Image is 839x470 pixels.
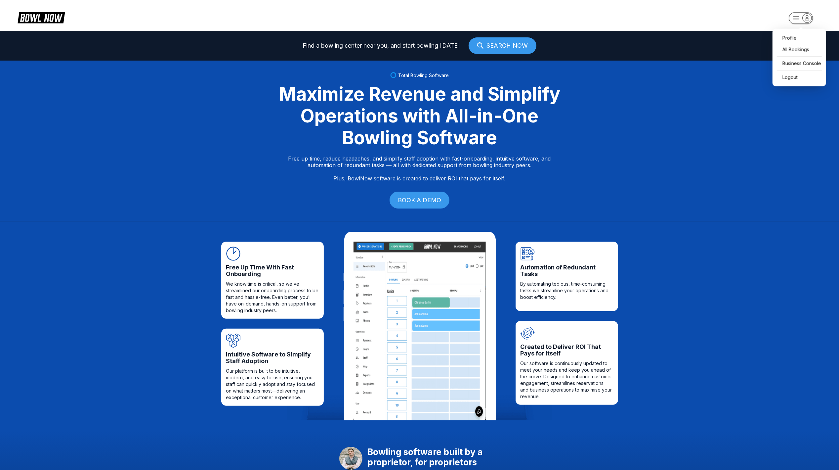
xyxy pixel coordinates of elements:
[776,58,823,69] a: Business Console
[776,32,823,44] a: Profile
[288,155,551,182] p: Free up time, reduce headaches, and simplify staff adoption with fast-onboarding, intuitive softw...
[521,264,613,277] span: Automation of Redundant Tasks
[398,72,449,78] span: Total Bowling Software
[521,281,613,301] span: By automating tedious, time-consuming tasks we streamline your operations and boost efficiency.
[354,242,486,420] img: Content image
[521,344,613,357] span: Created to Deliver ROI That Pays for Itself
[226,281,319,314] span: We know time is critical, so we’ve streamlined our onboarding process to be fast and hassle-free....
[226,351,319,364] span: Intuitive Software to Simplify Staff Adoption
[390,192,449,209] a: BOOK A DEMO
[776,71,799,83] button: Logout
[271,83,568,149] div: Maximize Revenue and Simplify Operations with All-in-One Bowling Software
[303,42,460,49] span: Find a bowling center near you, and start bowling [DATE]
[521,360,613,400] span: Our software is continuously updated to meet your needs and keep you ahead of the curve. Designed...
[776,44,823,55] a: All Bookings
[344,232,496,420] img: iPad frame
[226,264,319,277] span: Free Up Time With Fast Onboarding
[367,447,500,470] span: Bowling software built by a proprietor, for proprietors
[339,447,362,470] img: daniel-mowery
[226,368,319,401] span: Our platform is built to be intuitive, modern, and easy-to-use, ensuring your staff can quickly a...
[469,37,536,54] a: SEARCH NOW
